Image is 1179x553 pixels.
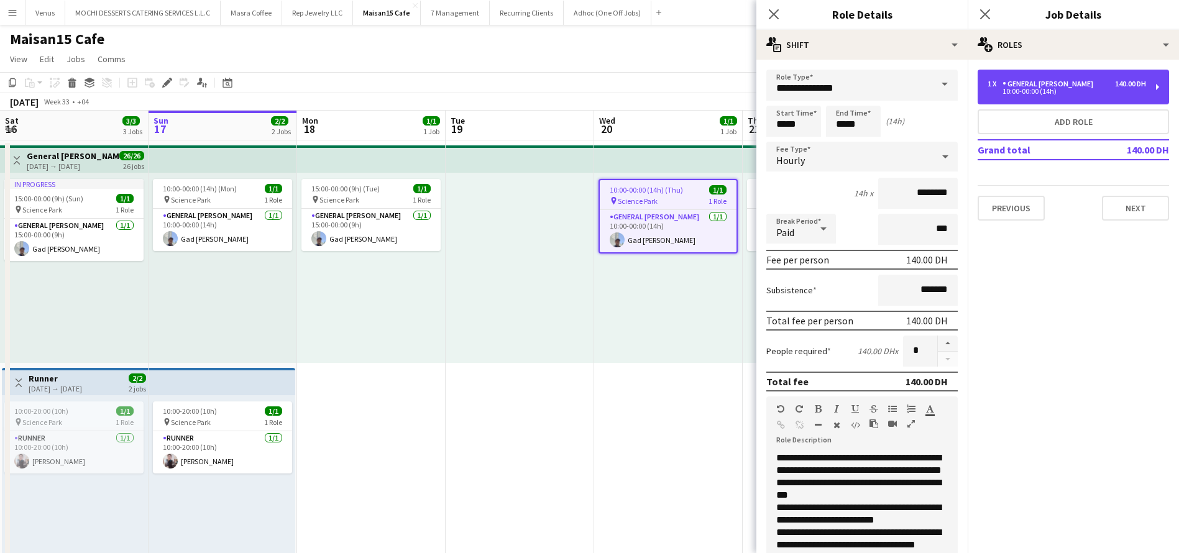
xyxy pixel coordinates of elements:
[129,383,146,393] div: 2 jobs
[116,205,134,214] span: 1 Role
[564,1,651,25] button: Adhoc (One Off Jobs)
[123,160,144,171] div: 26 jobs
[888,404,897,414] button: Unordered List
[988,88,1146,94] div: 10:00-00:00 (14h)
[65,1,221,25] button: MOCHI DESSERTS CATERING SERVICES L.L.C
[795,404,804,414] button: Redo
[978,140,1091,160] td: Grand total
[119,151,144,160] span: 26/26
[29,384,82,393] div: [DATE] → [DATE]
[747,179,886,251] div: 10:00-00:00 (14h) (Fri)1/1 Science Park1 RoleGeneral [PERSON_NAME]1/110:00-00:00 (14h)Gad [PERSON...
[907,404,915,414] button: Ordered List
[221,1,282,25] button: Masra Coffee
[14,406,68,416] span: 10:00-20:00 (10h)
[756,30,968,60] div: Shift
[129,373,146,383] span: 2/2
[1102,196,1169,221] button: Next
[988,80,1002,88] div: 1 x
[27,150,119,162] h3: General [PERSON_NAME]
[311,184,380,193] span: 15:00-00:00 (9h) (Tue)
[869,404,878,414] button: Strikethrough
[301,209,441,251] app-card-role: General [PERSON_NAME]1/115:00-00:00 (9h)Gad [PERSON_NAME]
[854,188,873,199] div: 14h x
[171,195,211,204] span: Science Park
[776,226,794,239] span: Paid
[35,51,59,67] a: Edit
[10,30,104,48] h1: Maisan15 Cafe
[832,404,841,414] button: Italic
[858,345,898,357] div: 140.00 DH x
[271,116,288,126] span: 2/2
[968,6,1179,22] h3: Job Details
[906,314,948,327] div: 140.00 DH
[116,406,134,416] span: 1/1
[599,179,738,254] app-job-card: 10:00-00:00 (14h) (Thu)1/1 Science Park1 RoleGeneral [PERSON_NAME]1/110:00-00:00 (14h)Gad [PERSON...
[319,195,359,204] span: Science Park
[925,404,934,414] button: Text Color
[29,373,82,384] h3: Runner
[272,127,291,136] div: 2 Jobs
[888,419,897,429] button: Insert video
[5,51,32,67] a: View
[869,419,878,429] button: Paste as plain text
[300,122,318,136] span: 18
[10,53,27,65] span: View
[301,179,441,251] div: 15:00-00:00 (9h) (Tue)1/1 Science Park1 RoleGeneral [PERSON_NAME]1/115:00-00:00 (9h)Gad [PERSON_N...
[906,375,948,388] div: 140.00 DH
[67,53,85,65] span: Jobs
[766,254,829,266] div: Fee per person
[1002,80,1098,88] div: General [PERSON_NAME]
[748,115,763,126] span: Thu
[886,116,904,127] div: (14h)
[851,420,860,430] button: HTML Code
[413,195,431,204] span: 1 Role
[116,418,134,427] span: 1 Role
[123,127,142,136] div: 3 Jobs
[709,185,727,194] span: 1/1
[171,418,211,427] span: Science Park
[153,209,292,251] app-card-role: General [PERSON_NAME]1/110:00-00:00 (14h)Gad [PERSON_NAME]
[4,179,144,261] app-job-card: In progress15:00-00:00 (9h) (Sun)1/1 Science Park1 RoleGeneral [PERSON_NAME]1/115:00-00:00 (9h)Ga...
[27,162,119,171] div: [DATE] → [DATE]
[265,406,282,416] span: 1/1
[451,115,465,126] span: Tue
[600,210,736,252] app-card-role: General [PERSON_NAME]1/110:00-00:00 (14h)Gad [PERSON_NAME]
[756,6,968,22] h3: Role Details
[610,185,683,194] span: 10:00-00:00 (14h) (Thu)
[413,184,431,193] span: 1/1
[5,115,19,126] span: Sat
[62,51,90,67] a: Jobs
[709,196,727,206] span: 1 Role
[153,401,292,473] app-job-card: 10:00-20:00 (10h)1/1 Science Park1 RoleRunner1/110:00-20:00 (10h)[PERSON_NAME]
[122,116,140,126] span: 3/3
[599,115,615,126] span: Wed
[907,419,915,429] button: Fullscreen
[22,205,62,214] span: Science Park
[77,97,89,106] div: +04
[766,375,809,388] div: Total fee
[163,184,237,193] span: 10:00-00:00 (14h) (Mon)
[4,401,144,473] div: 10:00-20:00 (10h)1/1 Science Park1 RoleRunner1/110:00-20:00 (10h)[PERSON_NAME]
[938,336,958,352] button: Increase
[3,122,19,136] span: 16
[978,109,1169,134] button: Add role
[776,154,805,167] span: Hourly
[265,184,282,193] span: 1/1
[264,195,282,204] span: 1 Role
[154,115,168,126] span: Sun
[163,406,217,416] span: 10:00-20:00 (10h)
[421,1,490,25] button: 7 Management
[597,122,615,136] span: 20
[618,196,658,206] span: Science Park
[968,30,1179,60] div: Roles
[720,116,737,126] span: 1/1
[98,53,126,65] span: Comms
[4,219,144,261] app-card-role: General [PERSON_NAME]1/115:00-00:00 (9h)Gad [PERSON_NAME]
[423,116,440,126] span: 1/1
[282,1,353,25] button: Rep Jewelry LLC
[14,194,83,203] span: 15:00-00:00 (9h) (Sun)
[153,431,292,473] app-card-role: Runner1/110:00-20:00 (10h)[PERSON_NAME]
[490,1,564,25] button: Recurring Clients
